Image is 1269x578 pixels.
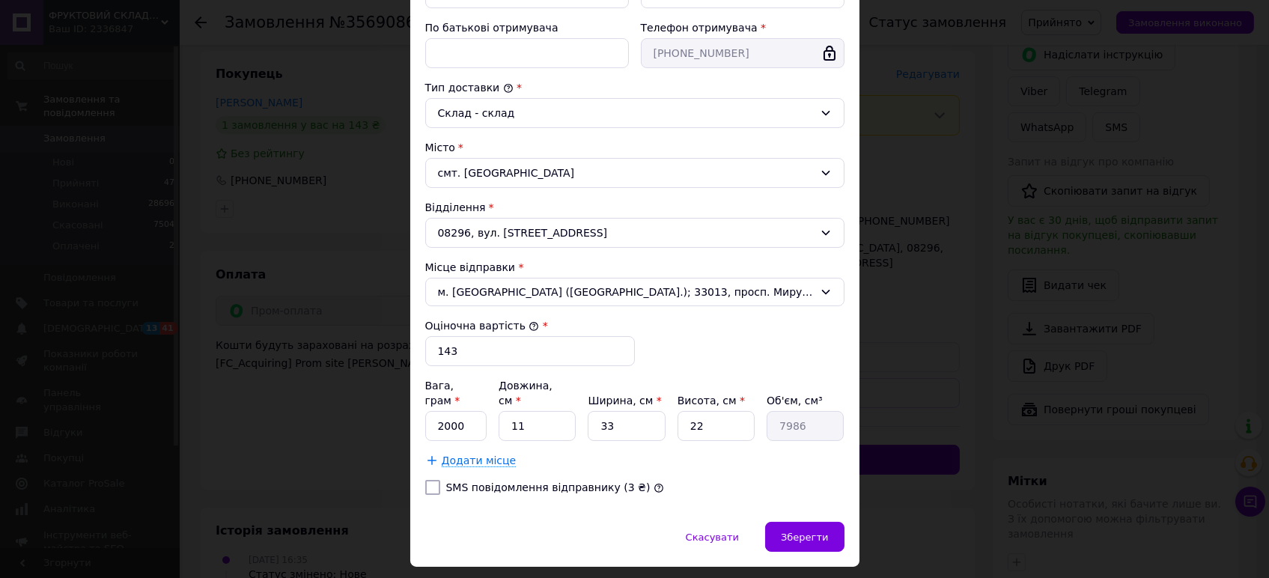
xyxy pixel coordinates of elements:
[425,380,460,407] label: Вага, грам
[781,532,828,543] span: Зберегти
[425,158,845,188] div: смт. [GEOGRAPHIC_DATA]
[446,481,651,493] label: SMS повідомлення відправнику (3 ₴)
[686,532,739,543] span: Скасувати
[442,454,517,467] span: Додати місце
[425,200,845,215] div: Відділення
[438,285,814,299] span: м. [GEOGRAPHIC_DATA] ([GEOGRAPHIC_DATA].); 33013, просп. Миру, 6
[425,80,845,95] div: Тип доставки
[641,22,758,34] label: Телефон отримувача
[588,395,661,407] label: Ширина, см
[678,395,745,407] label: Висота, см
[425,260,845,275] div: Місце відправки
[499,380,553,407] label: Довжина, см
[425,218,845,248] div: 08296, вул. [STREET_ADDRESS]
[425,22,559,34] label: По батькові отримувача
[425,140,845,155] div: Місто
[767,393,844,408] div: Об'єм, см³
[425,320,540,332] label: Оціночна вартість
[438,105,814,121] div: Склад - склад
[641,38,845,68] input: +380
